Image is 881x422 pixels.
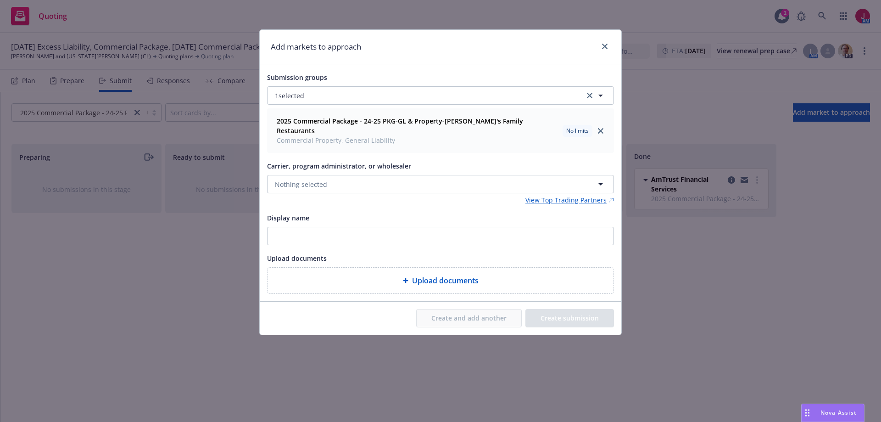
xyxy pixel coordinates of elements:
[267,73,327,82] span: Submission groups
[802,404,813,422] div: Drag to move
[820,409,857,416] span: Nova Assist
[595,125,606,136] a: close
[267,267,614,294] div: Upload documents
[584,90,595,101] a: clear selection
[271,41,361,53] h1: Add markets to approach
[267,214,309,222] span: Display name
[412,275,479,286] span: Upload documents
[267,86,614,105] button: 1selectedclear selection
[566,127,589,135] span: No limits
[267,254,327,263] span: Upload documents
[275,180,327,189] span: Nothing selected
[267,162,411,170] span: Carrier, program administrator, or wholesaler
[525,195,614,205] a: View Top Trading Partners
[599,41,610,52] a: close
[277,135,559,145] span: Commercial Property, General Liability
[801,404,864,422] button: Nova Assist
[277,117,523,135] strong: 2025 Commercial Package - 24-25 PKG-GL & Property-[PERSON_NAME]'s Family Restaurants
[275,91,304,101] span: 1 selected
[267,175,614,193] button: Nothing selected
